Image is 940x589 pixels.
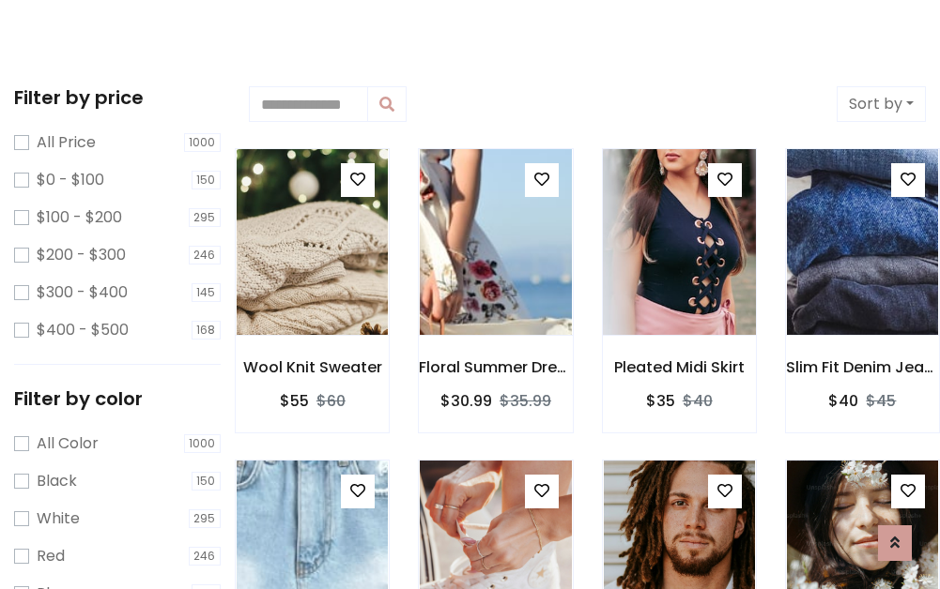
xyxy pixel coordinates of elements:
span: 246 [189,246,222,264]
h6: Floral Summer Dress [419,358,572,376]
h6: $30.99 [440,392,492,410]
label: All Color [37,432,99,455]
label: $100 - $200 [37,206,122,229]
label: Black [37,470,77,492]
label: $400 - $500 [37,319,129,341]
span: 1000 [184,434,222,453]
button: Sort by [837,86,926,122]
h6: Wool Knit Sweater [236,358,389,376]
del: $45 [866,390,896,412]
label: $300 - $400 [37,281,128,304]
span: 150 [192,171,222,189]
del: $35.99 [500,390,551,412]
h5: Filter by price [14,86,221,109]
span: 1000 [184,133,222,152]
span: 246 [189,547,222,566]
h5: Filter by color [14,387,221,410]
h6: Slim Fit Denim Jeans [786,358,939,376]
h6: Pleated Midi Skirt [603,358,756,376]
label: Red [37,545,65,567]
label: All Price [37,131,96,154]
span: 150 [192,472,222,491]
span: 145 [192,283,222,302]
label: White [37,507,80,530]
del: $40 [683,390,713,412]
h6: $35 [646,392,675,410]
span: 295 [189,208,222,227]
label: $0 - $100 [37,169,104,191]
span: 168 [192,321,222,340]
h6: $55 [280,392,309,410]
label: $200 - $300 [37,244,126,266]
span: 295 [189,509,222,528]
h6: $40 [828,392,858,410]
del: $60 [316,390,346,412]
